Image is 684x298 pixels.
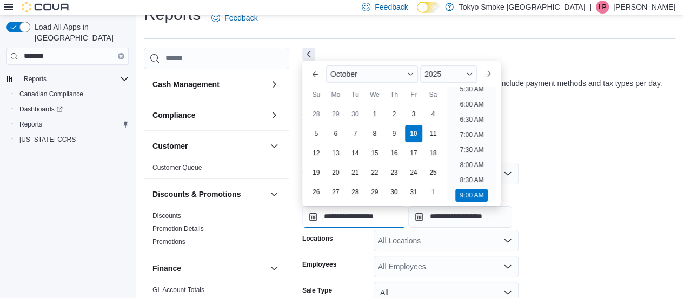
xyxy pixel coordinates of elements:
[327,125,344,142] div: day-6
[308,125,325,142] div: day-5
[152,79,265,90] button: Cash Management
[19,72,51,85] button: Reports
[302,206,406,228] input: Press the down key to enter a popover containing a calendar. Press the escape key to close the po...
[405,183,422,201] div: day-31
[405,164,422,181] div: day-24
[152,163,202,172] span: Customer Queue
[599,1,607,14] span: LP
[2,71,133,87] button: Reports
[302,48,315,61] button: Next
[268,262,281,275] button: Finance
[308,105,325,123] div: day-28
[386,125,403,142] div: day-9
[386,144,403,162] div: day-16
[11,117,133,132] button: Reports
[15,118,129,131] span: Reports
[503,262,512,271] button: Open list of options
[152,263,265,274] button: Finance
[347,125,364,142] div: day-7
[118,53,124,59] button: Clear input
[366,105,383,123] div: day-1
[302,260,336,269] label: Employees
[447,87,496,202] ul: Time
[15,103,129,116] span: Dashboards
[326,65,418,83] div: Button. Open the month selector. October is currently selected.
[347,144,364,162] div: day-14
[15,88,88,101] a: Canadian Compliance
[424,183,442,201] div: day-1
[15,133,80,146] a: [US_STATE] CCRS
[589,1,592,14] p: |
[424,86,442,103] div: Sa
[405,144,422,162] div: day-17
[455,189,488,202] li: 9:00 AM
[308,86,325,103] div: Su
[479,65,496,83] button: Next month
[19,90,83,98] span: Canadian Compliance
[408,206,512,228] input: Press the down key to open a popover containing a calendar.
[405,86,422,103] div: Fr
[347,164,364,181] div: day-21
[424,164,442,181] div: day-25
[152,286,204,294] a: GL Account Totals
[268,140,281,153] button: Customer
[144,161,289,178] div: Customer
[386,183,403,201] div: day-30
[366,164,383,181] div: day-22
[613,1,675,14] p: [PERSON_NAME]
[30,22,129,43] span: Load All Apps in [GEOGRAPHIC_DATA]
[366,86,383,103] div: We
[417,2,440,13] input: Dark Mode
[22,2,70,12] img: Cova
[307,65,324,83] button: Previous Month
[327,86,344,103] div: Mo
[308,164,325,181] div: day-19
[596,1,609,14] div: Luke Persaud
[15,103,67,116] a: Dashboards
[455,113,488,126] li: 6:30 AM
[19,135,76,144] span: [US_STATE] CCRS
[152,141,188,151] h3: Customer
[455,143,488,156] li: 7:30 AM
[327,105,344,123] div: day-29
[420,65,477,83] div: Button. Open the year selector. 2025 is currently selected.
[15,133,129,146] span: Washington CCRS
[144,209,289,253] div: Discounts & Promotions
[455,158,488,171] li: 8:00 AM
[347,105,364,123] div: day-30
[347,183,364,201] div: day-28
[302,234,333,243] label: Locations
[366,125,383,142] div: day-8
[207,7,262,29] a: Feedback
[15,118,47,131] a: Reports
[455,174,488,187] li: 8:30 AM
[302,286,332,295] label: Sale Type
[424,125,442,142] div: day-11
[152,189,265,200] button: Discounts & Promotions
[459,1,586,14] p: Tokyo Smoke [GEOGRAPHIC_DATA]
[11,132,133,147] button: [US_STATE] CCRS
[152,237,185,246] span: Promotions
[386,86,403,103] div: Th
[327,144,344,162] div: day-13
[455,98,488,111] li: 6:00 AM
[152,141,265,151] button: Customer
[152,211,181,220] span: Discounts
[327,183,344,201] div: day-27
[152,110,195,121] h3: Compliance
[268,78,281,91] button: Cash Management
[15,88,129,101] span: Canadian Compliance
[386,105,403,123] div: day-2
[424,144,442,162] div: day-18
[152,164,202,171] a: Customer Queue
[152,263,181,274] h3: Finance
[307,104,443,202] div: October, 2025
[268,188,281,201] button: Discounts & Promotions
[11,102,133,117] a: Dashboards
[19,105,63,114] span: Dashboards
[366,183,383,201] div: day-29
[405,105,422,123] div: day-3
[327,164,344,181] div: day-20
[152,110,265,121] button: Compliance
